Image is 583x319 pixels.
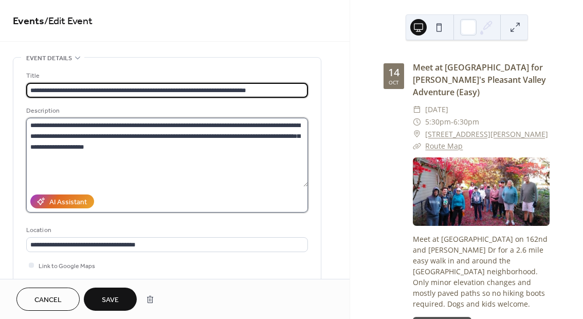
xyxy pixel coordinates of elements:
[34,295,62,306] span: Cancel
[425,116,451,128] span: 5:30pm
[84,288,137,311] button: Save
[413,103,421,116] div: ​
[44,11,93,31] span: / Edit Event
[413,128,421,140] div: ​
[388,67,399,78] div: 14
[13,11,44,31] a: Events
[425,141,463,151] a: Route Map
[26,105,306,116] div: Description
[26,53,72,64] span: Event details
[413,62,546,98] a: Meet at [GEOGRAPHIC_DATA] for [PERSON_NAME]'s Pleasant Valley Adventure (Easy)
[49,197,87,208] div: AI Assistant
[26,225,306,236] div: Location
[425,128,548,140] a: [STREET_ADDRESS][PERSON_NAME]
[413,234,550,309] div: Meet at [GEOGRAPHIC_DATA] on 162nd and [PERSON_NAME] Dr for a 2.6 mile easy walk in and around th...
[413,116,421,128] div: ​
[102,295,119,306] span: Save
[425,103,448,116] span: [DATE]
[16,288,80,311] button: Cancel
[39,261,95,272] span: Link to Google Maps
[389,80,399,85] div: Oct
[30,194,94,208] button: AI Assistant
[451,116,453,128] span: -
[453,116,479,128] span: 6:30pm
[26,70,306,81] div: Title
[413,140,421,152] div: ​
